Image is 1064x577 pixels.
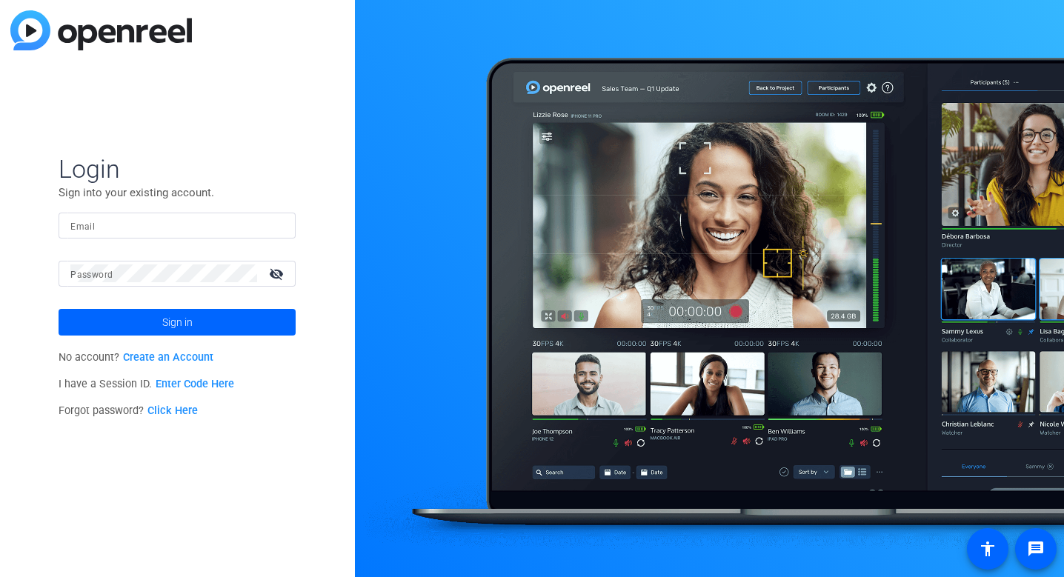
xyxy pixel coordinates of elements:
[70,216,284,234] input: Enter Email Address
[59,309,296,336] button: Sign in
[10,10,192,50] img: blue-gradient.svg
[59,404,198,417] span: Forgot password?
[123,351,213,364] a: Create an Account
[1027,540,1045,558] mat-icon: message
[59,153,296,184] span: Login
[156,378,234,390] a: Enter Code Here
[260,263,296,284] mat-icon: visibility_off
[70,270,113,280] mat-label: Password
[59,184,296,201] p: Sign into your existing account.
[59,378,234,390] span: I have a Session ID.
[979,540,997,558] mat-icon: accessibility
[59,351,213,364] span: No account?
[70,221,95,232] mat-label: Email
[147,404,198,417] a: Click Here
[162,304,193,341] span: Sign in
